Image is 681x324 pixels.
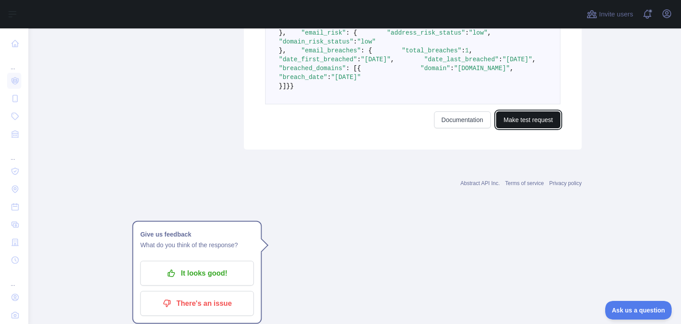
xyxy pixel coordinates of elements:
span: : [450,65,454,72]
a: Terms of service [505,180,544,186]
span: : { [361,47,372,54]
span: "low" [357,38,376,45]
span: : [462,47,465,54]
span: "date_first_breached" [279,56,357,63]
a: Documentation [434,111,491,128]
span: : [327,74,331,81]
span: } [279,83,282,90]
span: : [353,38,357,45]
a: Abstract API Inc. [461,180,500,186]
span: : { [346,29,357,36]
span: "[DATE]" [331,74,361,81]
span: }, [279,47,286,54]
span: 1 [465,47,469,54]
span: } [286,83,290,90]
span: , [488,29,491,36]
div: ... [7,270,21,288]
span: "address_risk_status" [387,29,465,36]
iframe: Toggle Customer Support [605,301,672,320]
span: "low" [469,29,488,36]
span: { [357,65,360,72]
span: , [391,56,394,63]
span: "domain" [420,65,450,72]
span: }, [279,29,286,36]
span: : [357,56,360,63]
span: "[DOMAIN_NAME]" [454,65,510,72]
span: "breach_date" [279,74,327,81]
span: } [290,83,294,90]
span: , [510,65,513,72]
span: "domain_risk_status" [279,38,353,45]
span: "[DATE]" [502,56,532,63]
span: : [ [346,65,357,72]
span: "date_last_breached" [424,56,499,63]
div: ... [7,53,21,71]
button: Invite users [585,7,635,21]
div: ... [7,144,21,162]
span: : [499,56,502,63]
span: "breached_domains" [279,65,346,72]
span: : [465,29,469,36]
a: Privacy policy [549,180,582,186]
span: "email_breaches" [301,47,360,54]
button: Make test request [496,111,560,128]
span: , [469,47,473,54]
span: Invite users [599,9,633,20]
span: "[DATE]" [361,56,391,63]
span: ] [282,83,286,90]
span: "total_breaches" [402,47,461,54]
span: "email_risk" [301,29,346,36]
span: , [532,56,536,63]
